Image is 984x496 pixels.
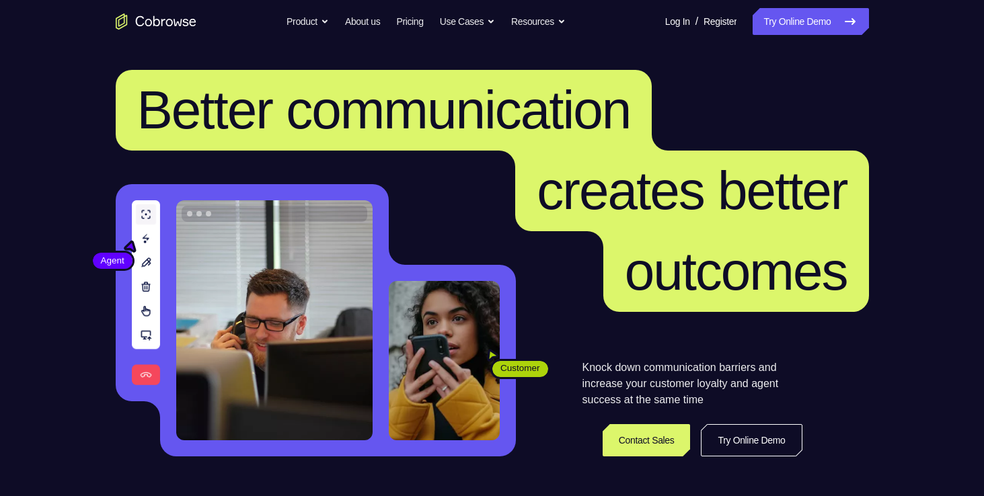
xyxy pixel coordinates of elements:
a: Log In [665,8,690,35]
a: Go to the home page [116,13,196,30]
a: Pricing [396,8,423,35]
span: Better communication [137,80,631,140]
button: Product [287,8,329,35]
button: Use Cases [440,8,495,35]
a: Try Online Demo [701,424,802,456]
button: Resources [511,8,566,35]
a: Contact Sales [603,424,691,456]
span: creates better [537,161,847,220]
img: A customer support agent talking on the phone [176,200,373,440]
a: Register [704,8,736,35]
span: / [695,13,698,30]
img: A customer holding their phone [389,281,500,440]
p: Knock down communication barriers and increase your customer loyalty and agent success at the sam... [582,360,802,408]
span: outcomes [625,241,847,301]
a: Try Online Demo [753,8,868,35]
a: About us [345,8,380,35]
